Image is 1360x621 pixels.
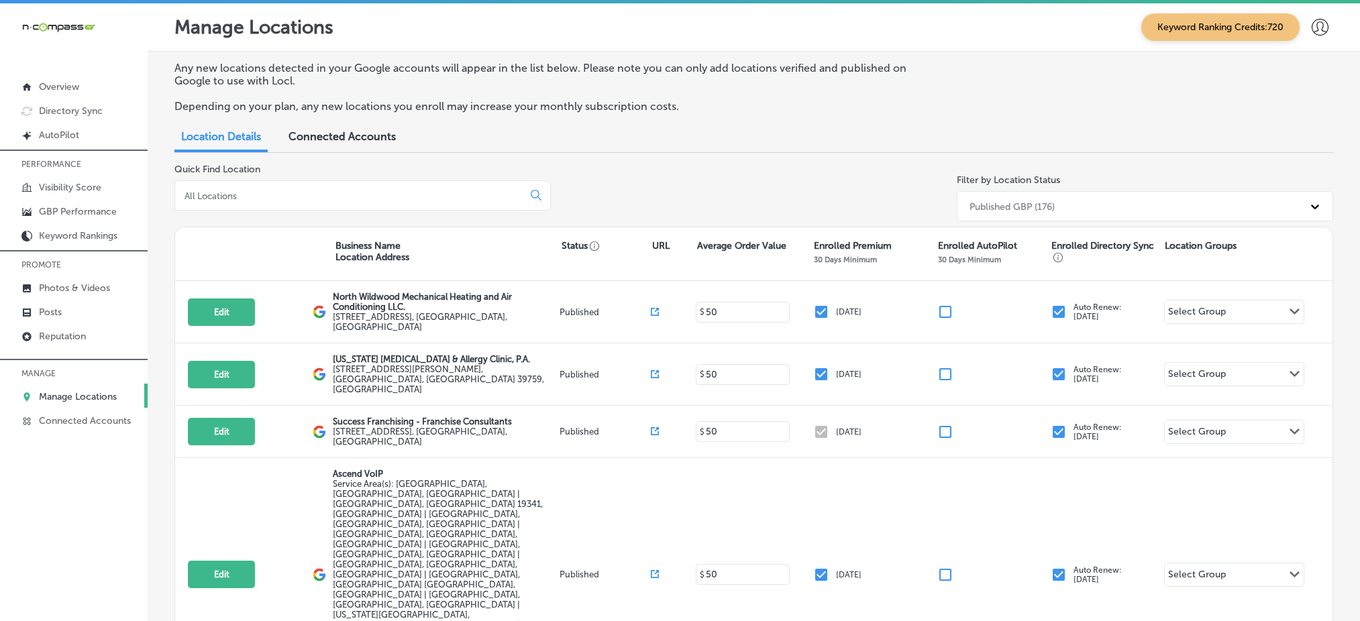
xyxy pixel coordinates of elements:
p: Enrolled Premium [814,240,892,251]
input: All Locations [183,190,520,202]
label: [STREET_ADDRESS] , [GEOGRAPHIC_DATA], [GEOGRAPHIC_DATA] [333,312,557,332]
div: Select Group [1168,368,1226,384]
p: Ascend VoIP [333,469,557,479]
p: Enrolled AutoPilot [938,240,1017,251]
span: Connected Accounts [289,130,396,143]
p: 30 Days Minimum [814,255,877,264]
p: [DATE] [836,370,861,379]
p: Enrolled Directory Sync [1051,240,1158,263]
p: Average Order Value [697,240,786,251]
div: Select Group [1168,569,1226,584]
p: Posts [39,306,62,318]
p: $ [700,370,704,379]
p: Auto Renew: [DATE] [1074,302,1122,321]
p: $ [700,570,704,579]
p: Visibility Score [39,182,101,193]
button: Edit [188,418,255,445]
span: Location Details [181,130,261,143]
label: Filter by Location Status [957,174,1060,186]
p: North Wildwood Mechanical Heating and Air Conditioning LLC. [333,292,557,312]
div: Select Group [1168,306,1226,321]
p: Manage Locations [39,391,117,402]
button: Edit [188,298,255,326]
img: 660ab0bf-5cc7-4cb8-ba1c-48b5ae0f18e60NCTV_CLogo_TV_Black_-500x88.png [21,21,95,34]
p: [US_STATE] [MEDICAL_DATA] & Allergy Clinic, P.A. [333,354,557,364]
img: logo [313,368,326,381]
span: Keyword Ranking Credits: 720 [1141,13,1300,41]
p: Published [560,427,651,437]
img: logo [313,305,326,319]
p: Published [560,569,651,579]
p: Status [562,240,652,251]
p: Success Franchising - Franchise Consultants [333,416,557,427]
img: logo [313,568,326,581]
p: Directory Sync [39,105,103,117]
p: Connected Accounts [39,415,131,427]
p: Location Groups [1165,240,1237,251]
p: [DATE] [836,427,861,437]
p: Reputation [39,331,86,342]
label: Quick Find Location [174,164,260,175]
label: [STREET_ADDRESS] , [GEOGRAPHIC_DATA], [GEOGRAPHIC_DATA] [333,427,557,447]
p: Auto Renew: [DATE] [1074,422,1122,441]
p: AutoPilot [39,129,79,141]
p: Business Name Location Address [335,240,409,263]
div: Select Group [1168,426,1226,441]
p: Manage Locations [174,16,333,38]
p: Published [560,307,651,317]
p: GBP Performance [39,206,117,217]
p: Auto Renew: [DATE] [1074,365,1122,384]
label: [STREET_ADDRESS][PERSON_NAME] , [GEOGRAPHIC_DATA], [GEOGRAPHIC_DATA] 39759, [GEOGRAPHIC_DATA] [333,364,557,394]
p: URL [652,240,670,251]
p: Keyword Rankings [39,230,117,241]
p: $ [700,307,704,317]
button: Edit [188,561,255,588]
p: Any new locations detected in your Google accounts will appear in the list below. Please note you... [174,62,928,87]
p: Overview [39,81,79,93]
p: Photos & Videos [39,282,110,294]
div: Published GBP (176) [970,201,1055,212]
img: logo [313,425,326,439]
p: 30 Days Minimum [938,255,1001,264]
p: Auto Renew: [DATE] [1074,565,1122,584]
p: $ [700,427,704,437]
p: [DATE] [836,307,861,317]
p: Depending on your plan, any new locations you enroll may increase your monthly subscription costs. [174,100,928,113]
p: [DATE] [836,570,861,579]
button: Edit [188,361,255,388]
p: Published [560,370,651,380]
